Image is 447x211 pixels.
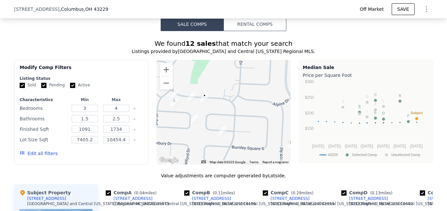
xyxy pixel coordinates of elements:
[303,71,429,80] div: Price per Square Foot
[219,125,226,136] div: 1367 Whitby Square S
[214,191,223,195] span: 0.11
[192,201,334,206] div: [GEOGRAPHIC_DATA] and Central [US_STATE] Regional MLS # 224042819
[420,3,433,16] button: Show Options
[293,191,301,195] span: 0.29
[70,83,75,88] input: Active
[160,63,173,76] button: Zoom in
[27,201,170,206] div: [GEOGRAPHIC_DATA] and Central [US_STATE] Regional MLS # 225035975
[20,125,68,134] div: Finished Sqft
[136,191,145,195] span: 0.04
[41,82,65,88] label: Pending
[114,201,256,206] div: [GEOGRAPHIC_DATA] and Central [US_STATE] Regional MLS # 225018136
[192,196,231,201] div: [STREET_ADDRESS]
[367,191,395,195] span: ( miles)
[329,144,341,149] text: [DATE]
[20,97,68,102] div: Characteristics
[41,83,46,88] input: Pending
[407,114,409,118] text: F
[20,64,143,76] div: Modify Comp Filters
[27,196,66,201] div: [STREET_ADDRESS]
[377,144,390,149] text: [DATE]
[184,189,238,196] div: Comp B
[411,111,423,115] text: Subject
[360,6,386,12] span: Off Market
[342,99,344,103] text: J
[394,144,406,149] text: [DATE]
[114,196,152,201] div: [STREET_ADDRESS]
[305,111,314,115] text: $200
[188,92,195,103] div: 6219 Ambleside Drive
[133,118,136,120] button: Clear
[374,93,377,97] text: C
[374,102,377,106] text: K
[367,109,367,113] text: I
[106,189,159,196] div: Comp A
[20,135,68,144] div: Lot Size Sqft
[312,144,324,149] text: [DATE]
[399,94,402,97] text: A
[160,77,173,90] button: Zoom out
[372,191,381,195] span: 0.13
[366,95,369,98] text: G
[410,144,423,149] text: [DATE]
[60,6,108,12] span: , Columbus
[328,153,338,157] text: 43229
[14,172,433,179] div: Value adjustments are computer generated by Lotside .
[383,99,384,103] text: L
[70,97,99,102] div: Min
[184,196,231,201] a: [STREET_ADDRESS]
[20,150,58,157] button: Edit all filters
[305,79,314,84] text: $300
[20,104,68,113] div: Bedrooms
[14,6,60,12] span: [STREET_ADDRESS]
[358,104,361,108] text: B
[210,191,238,195] span: ( miles)
[382,111,385,115] text: D
[341,196,388,201] a: [STREET_ADDRESS]
[106,196,152,201] a: [STREET_ADDRESS]
[171,97,178,108] div: 1252 Oakfield Drive N
[345,144,357,149] text: [DATE]
[20,82,36,88] label: Sold
[305,95,314,100] text: $250
[158,156,180,165] a: Open this area in Google Maps (opens a new window)
[201,160,206,163] button: Keyboard shortcuts
[288,139,295,150] div: 6045 Karl Road
[161,17,223,31] button: Sale Comps
[361,144,373,149] text: [DATE]
[133,139,136,141] button: Clear
[191,114,198,125] div: 6146 Oakfield Drive E
[271,201,413,206] div: [GEOGRAPHIC_DATA] and Central [US_STATE] Regional MLS # 225010642
[158,156,180,165] img: Google
[262,160,289,164] a: Report a map error
[84,7,108,12] span: , OH 43229
[20,83,25,88] input: Sold
[133,107,136,110] button: Clear
[349,196,388,201] div: [STREET_ADDRESS]
[19,189,71,196] div: Subject Property
[263,196,310,201] a: [STREET_ADDRESS]
[392,3,415,15] button: SAVE
[391,153,420,157] text: Unselected Comp
[352,153,377,157] text: Selected Comp
[374,110,377,114] text: E
[20,114,68,123] div: Bathrooms
[303,80,429,162] svg: A chart.
[263,189,316,196] div: Comp C
[133,128,136,131] button: Clear
[170,90,177,101] div: 6229 Ambleside Drive
[271,196,310,201] div: [STREET_ADDRESS]
[70,82,90,88] label: Active
[303,64,429,71] div: Median Sale
[14,39,433,48] div: We found that match your search
[20,76,143,81] div: Listing Status
[186,40,216,47] strong: 12 sales
[201,92,208,103] div: 6211 Ambleside Drive
[223,17,286,31] button: Rental Comps
[210,160,245,164] span: Map data ©2025 Google
[102,97,131,102] div: Max
[305,126,314,131] text: $150
[289,191,316,195] span: ( miles)
[358,106,361,110] text: H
